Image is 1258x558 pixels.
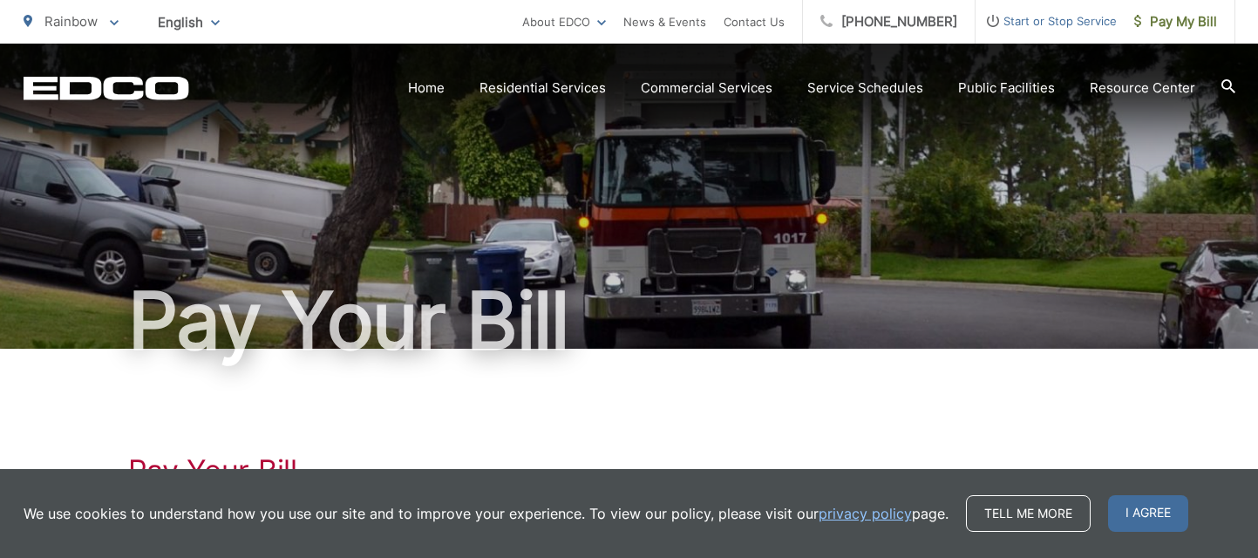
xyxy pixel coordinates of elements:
[408,78,445,99] a: Home
[24,76,189,100] a: EDCD logo. Return to the homepage.
[958,78,1055,99] a: Public Facilities
[966,495,1091,532] a: Tell me more
[522,11,606,32] a: About EDCO
[807,78,923,99] a: Service Schedules
[819,503,912,524] a: privacy policy
[145,7,233,37] span: English
[641,78,772,99] a: Commercial Services
[479,78,606,99] a: Residential Services
[24,503,949,524] p: We use cookies to understand how you use our site and to improve your experience. To view our pol...
[128,453,1131,488] h1: Pay Your Bill
[724,11,785,32] a: Contact Us
[1134,11,1217,32] span: Pay My Bill
[623,11,706,32] a: News & Events
[1108,495,1188,532] span: I agree
[24,277,1235,364] h1: Pay Your Bill
[44,13,98,30] span: Rainbow
[1090,78,1195,99] a: Resource Center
